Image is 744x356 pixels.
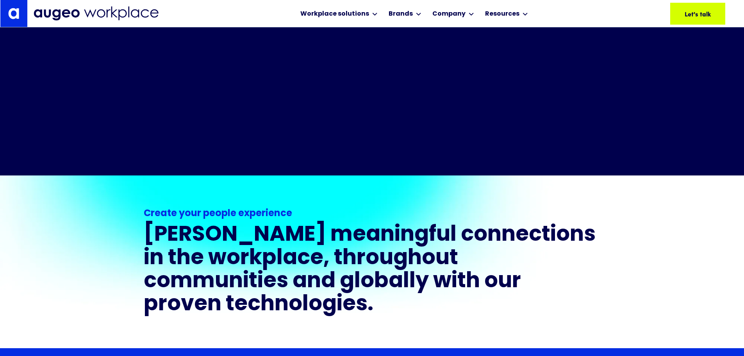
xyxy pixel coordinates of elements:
img: Augeo's "a" monogram decorative logo in white. [8,8,19,19]
a: Let's talk [670,3,725,25]
img: Augeo Workplace business unit full logo in mignight blue. [34,6,159,21]
div: Company [432,9,466,19]
div: Create your people experience [144,207,601,221]
div: Workplace solutions [300,9,369,19]
div: Resources [485,9,519,19]
h3: [PERSON_NAME] meaningful connections in the workplace, throughout communities and globally with o... [144,224,601,317]
div: Brands [389,9,413,19]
